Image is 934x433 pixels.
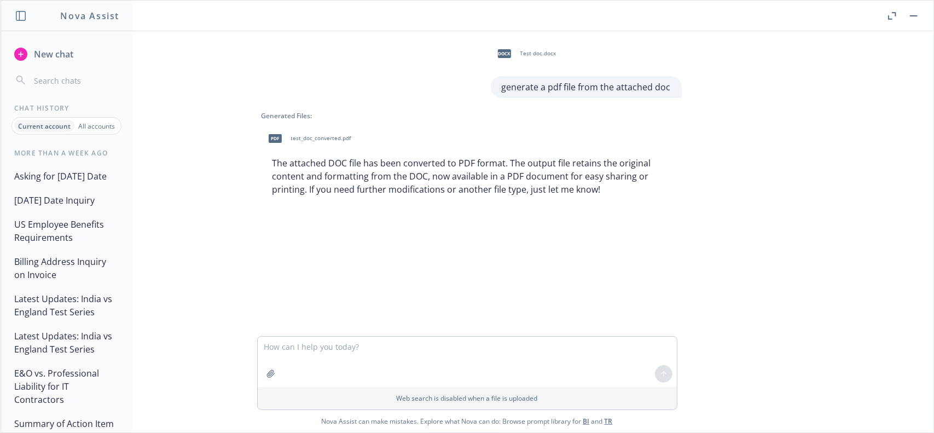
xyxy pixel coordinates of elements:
button: Latest Updates: India vs England Test Series [10,289,123,322]
input: Search chats [32,73,119,88]
span: Test doc.docx [520,50,556,57]
span: Nova Assist can make mistakes. Explore what Nova can do: Browse prompt library for and [322,410,613,432]
p: Web search is disabled when a file is uploaded [264,394,670,403]
span: pdf [269,134,282,142]
a: BI [583,417,590,426]
div: Chat History [1,103,132,113]
p: Current account [18,122,71,131]
button: E&O vs. Professional Liability for IT Contractors [10,363,123,409]
button: US Employee Benefits Requirements [10,215,123,247]
div: pdftest_doc_converted.pdf [262,125,353,152]
p: The attached DOC file has been converted to PDF format. The output file retains the original cont... [272,157,671,196]
div: More than a week ago [1,148,132,157]
span: test_doc_converted.pdf [291,135,351,142]
button: Asking for [DATE] Date [10,166,123,186]
button: [DATE] Date Inquiry [10,190,123,210]
p: generate a pdf file from the attached doc [502,80,671,94]
div: docxTest doc.docx [491,40,559,67]
p: All accounts [78,122,115,131]
button: Latest Updates: India vs England Test Series [10,326,123,359]
button: New chat [10,44,123,64]
span: New chat [32,48,73,61]
button: Billing Address Inquiry on Invoice [10,252,123,285]
div: Generated Files: [262,111,682,120]
span: docx [498,49,511,57]
h1: Nova Assist [60,9,119,22]
a: TR [605,417,613,426]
